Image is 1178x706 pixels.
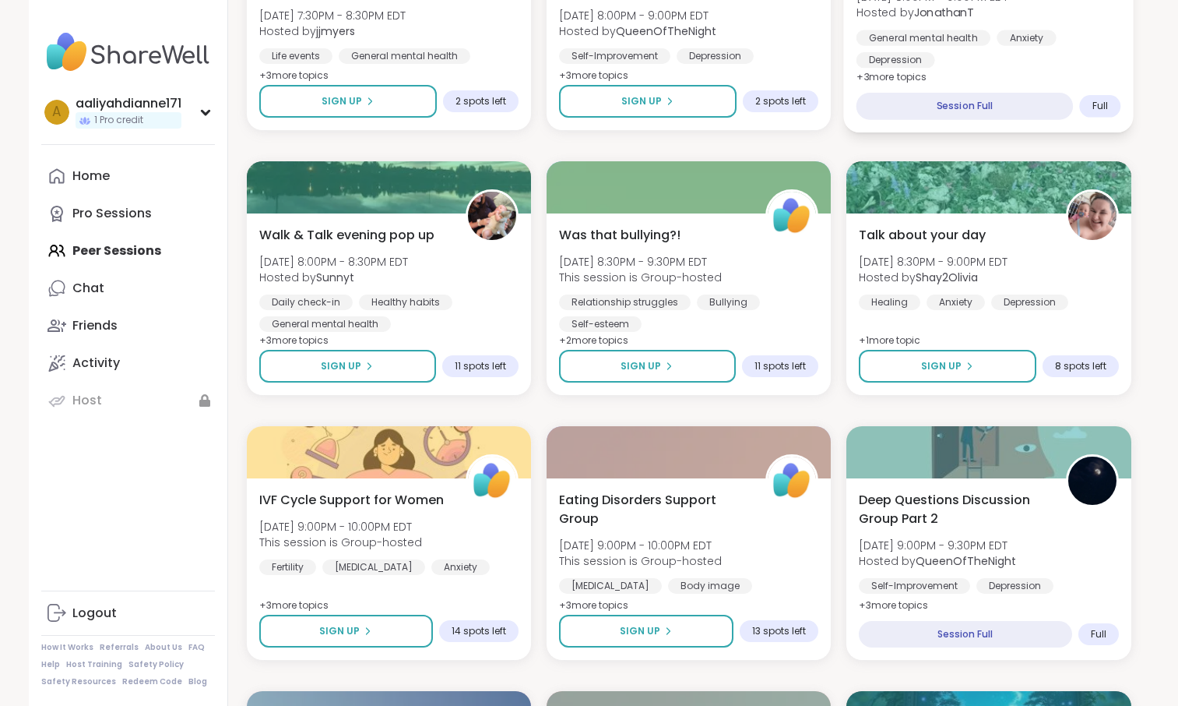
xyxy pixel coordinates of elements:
[431,560,490,575] div: Anxiety
[1055,360,1106,372] span: 8 spots left
[455,95,506,108] span: 2 spots left
[319,624,360,638] span: Sign Up
[559,270,722,285] span: This session is Group-hosted
[452,625,506,637] span: 14 spots left
[72,205,152,222] div: Pro Sessions
[859,538,1016,553] span: [DATE] 9:00PM - 9:30PM EDT
[322,94,362,108] span: Sign Up
[76,95,181,112] div: aaliyahdianne171
[259,316,391,332] div: General mental health
[856,93,1074,120] div: Session Full
[100,642,139,653] a: Referrals
[752,625,806,637] span: 13 spots left
[1068,192,1116,240] img: Shay2Olivia
[259,48,332,64] div: Life events
[621,359,661,373] span: Sign Up
[559,23,716,39] span: Hosted by
[859,254,1007,270] span: [DATE] 8:30PM - 9:00PM EDT
[259,491,444,510] span: IVF Cycle Support for Women
[856,30,990,45] div: General mental health
[559,538,722,553] span: [DATE] 9:00PM - 10:00PM EDT
[259,254,408,270] span: [DATE] 8:00PM - 8:30PM EDT
[559,491,748,528] span: Eating Disorders Support Group
[559,578,662,594] div: [MEDICAL_DATA]
[916,553,1016,569] b: QueenOfTheNight
[559,8,716,23] span: [DATE] 8:00PM - 9:00PM EDT
[559,615,733,648] button: Sign Up
[856,5,1009,20] span: Hosted by
[668,578,752,594] div: Body image
[559,48,670,64] div: Self-Improvement
[41,157,215,195] a: Home
[859,226,986,245] span: Talk about your day
[72,605,117,622] div: Logout
[559,350,736,383] button: Sign Up
[859,621,1071,648] div: Session Full
[259,519,422,535] span: [DATE] 9:00PM - 10:00PM EDT
[41,270,215,307] a: Chat
[316,270,354,285] b: Sunnyt
[1092,100,1108,112] span: Full
[41,595,215,632] a: Logout
[616,23,716,39] b: QueenOfTheNight
[359,295,452,310] div: Healthy habits
[677,48,754,64] div: Depression
[259,226,434,245] span: Walk & Talk evening pop up
[468,192,516,240] img: Sunnyt
[997,30,1057,45] div: Anxiety
[72,280,104,297] div: Chat
[559,85,737,118] button: Sign Up
[72,168,110,185] div: Home
[259,270,408,285] span: Hosted by
[259,23,406,39] span: Hosted by
[339,48,470,64] div: General mental health
[322,560,425,575] div: [MEDICAL_DATA]
[620,624,660,638] span: Sign Up
[145,642,182,653] a: About Us
[41,195,215,232] a: Pro Sessions
[697,295,760,310] div: Bullying
[41,659,60,670] a: Help
[754,360,806,372] span: 11 spots left
[259,560,316,575] div: Fertility
[188,676,207,687] a: Blog
[976,578,1053,594] div: Depression
[859,578,970,594] div: Self-Improvement
[468,457,516,505] img: ShareWell
[921,359,962,373] span: Sign Up
[559,254,722,270] span: [DATE] 8:30PM - 9:30PM EDT
[94,114,143,127] span: 1 Pro credit
[122,676,182,687] a: Redeem Code
[991,295,1068,310] div: Depression
[259,8,406,23] span: [DATE] 7:30PM - 8:30PM EDT
[72,355,120,372] div: Activity
[52,102,61,122] span: a
[41,642,93,653] a: How It Works
[856,52,935,68] div: Depression
[916,270,978,285] b: Shay2Olivia
[455,360,506,372] span: 11 spots left
[66,659,122,670] a: Host Training
[259,85,437,118] button: Sign Up
[72,392,102,409] div: Host
[259,615,433,648] button: Sign Up
[559,295,691,310] div: Relationship struggles
[41,25,215,79] img: ShareWell Nav Logo
[559,226,680,245] span: Was that bullying?!
[927,295,985,310] div: Anxiety
[128,659,184,670] a: Safety Policy
[859,553,1016,569] span: Hosted by
[316,23,355,39] b: jjmyers
[259,350,436,383] button: Sign Up
[914,5,975,20] b: JonathanT
[859,491,1048,528] span: Deep Questions Discussion Group Part 2
[72,317,118,334] div: Friends
[859,270,1007,285] span: Hosted by
[259,535,422,550] span: This session is Group-hosted
[259,295,353,310] div: Daily check-in
[859,295,920,310] div: Healing
[559,316,642,332] div: Self-esteem
[859,350,1036,383] button: Sign Up
[41,382,215,419] a: Host
[41,307,215,344] a: Friends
